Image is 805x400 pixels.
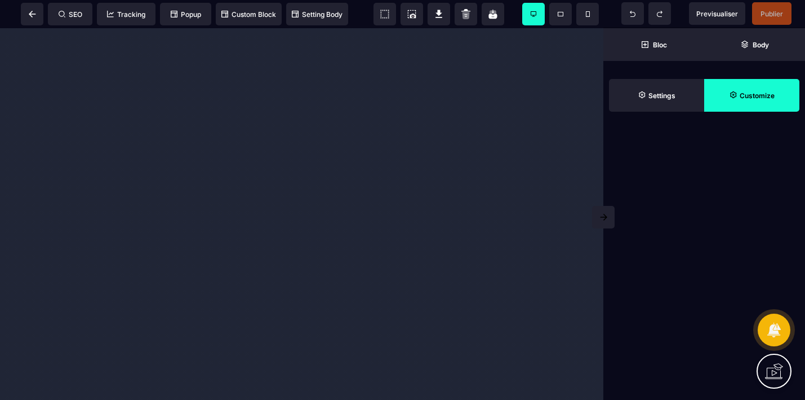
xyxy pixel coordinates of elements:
[59,10,82,19] span: SEO
[753,41,769,49] strong: Body
[689,2,745,25] span: Preview
[107,10,145,19] span: Tracking
[401,3,423,25] span: Screenshot
[740,91,775,100] strong: Customize
[603,28,704,61] span: Open Blocks
[648,91,675,100] strong: Settings
[704,79,799,112] span: Open Style Manager
[171,10,201,19] span: Popup
[760,10,783,18] span: Publier
[292,10,343,19] span: Setting Body
[653,41,667,49] strong: Bloc
[373,3,396,25] span: View components
[696,10,738,18] span: Previsualiser
[704,28,805,61] span: Open Layer Manager
[221,10,276,19] span: Custom Block
[609,79,704,112] span: Settings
